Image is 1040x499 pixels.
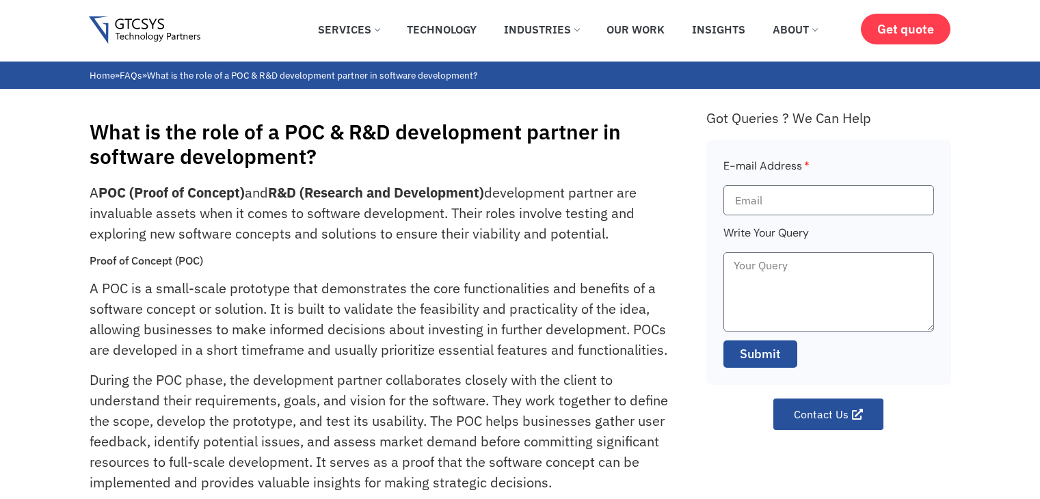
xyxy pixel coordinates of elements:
a: Home [90,69,115,81]
button: Submit [723,340,797,368]
h1: What is the role of a POC & R&D development partner in software development? [90,120,693,169]
strong: R&D (Research and Development) [268,183,484,202]
h3: Proof of Concept (POC) [90,254,676,267]
p: A and development partner are invaluable assets when it comes to software development. Their role... [90,183,676,244]
strong: POC (Proof of Concept) [98,183,245,202]
input: Email [723,185,934,215]
form: Faq Form [723,157,934,377]
label: Write Your Query [723,224,809,252]
a: Insights [682,14,756,44]
a: Technology [397,14,487,44]
a: Services [308,14,390,44]
a: Contact Us [773,399,883,430]
div: Got Queries ? We Can Help [706,109,951,126]
span: Contact Us [794,409,849,420]
a: Our Work [596,14,675,44]
a: Industries [494,14,589,44]
a: About [762,14,827,44]
span: » » [90,69,477,81]
a: FAQs [120,69,142,81]
img: Gtcsys logo [89,16,200,44]
p: A POC is a small-scale prototype that demonstrates the core functionalities and benefits of a sof... [90,278,676,360]
span: Get quote [877,22,934,36]
a: Get quote [861,14,950,44]
span: What is the role of a POC & R&D development partner in software development? [147,69,477,81]
p: During the POC phase, the development partner collaborates closely with the client to understand ... [90,370,676,493]
span: Submit [740,345,781,363]
label: E-mail Address [723,157,810,185]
